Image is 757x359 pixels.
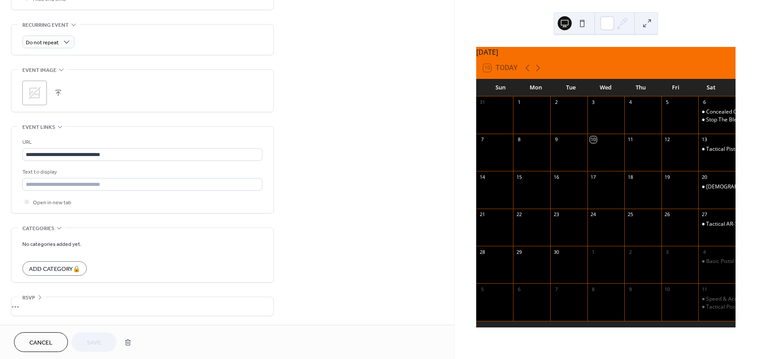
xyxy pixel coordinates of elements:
[664,174,671,180] div: 19
[658,79,693,96] div: Fri
[479,211,485,218] div: 21
[706,220,752,228] div: Tactical AR-1 Class
[22,167,261,177] div: Text to display
[664,136,671,143] div: 12
[698,303,736,311] div: Tactical Pistol 1 Class
[22,224,54,233] span: Categories
[22,66,57,75] span: Event image
[479,249,485,255] div: 28
[516,99,522,106] div: 1
[11,297,273,316] div: •••
[698,116,736,124] div: Stop The Bleed Class
[483,79,518,96] div: Sun
[590,99,597,106] div: 3
[627,99,633,106] div: 4
[627,249,633,255] div: 2
[518,79,553,96] div: Mon
[701,174,707,180] div: 20
[516,211,522,218] div: 22
[701,286,707,292] div: 11
[664,286,671,292] div: 10
[516,174,522,180] div: 15
[476,47,736,57] div: [DATE]
[22,240,81,249] span: No categories added yet.
[14,332,68,352] button: Cancel
[590,249,597,255] div: 1
[664,211,671,218] div: 26
[22,293,35,302] span: RSVP
[553,286,559,292] div: 7
[553,136,559,143] div: 9
[553,211,559,218] div: 23
[627,136,633,143] div: 11
[701,136,707,143] div: 13
[479,286,485,292] div: 5
[590,136,597,143] div: 10
[701,99,707,106] div: 6
[553,79,588,96] div: Tue
[627,174,633,180] div: 18
[22,81,47,105] div: ;
[553,174,559,180] div: 16
[698,220,736,228] div: Tactical AR-1 Class
[698,183,736,191] div: Church Security Training Private Event
[590,286,597,292] div: 8
[664,99,671,106] div: 5
[22,21,69,30] span: Recurring event
[627,211,633,218] div: 25
[479,99,485,106] div: 31
[623,79,658,96] div: Thu
[627,286,633,292] div: 9
[590,174,597,180] div: 17
[693,79,729,96] div: Sat
[516,136,522,143] div: 8
[22,138,261,147] div: URL
[33,198,71,207] span: Open in new tab
[698,146,736,153] div: Tactical Pistol 2 this class has been cancelled please see the Tactical Pistol 3 class on November 8
[553,99,559,106] div: 2
[701,211,707,218] div: 27
[706,258,748,265] div: Basic Pistol Class
[698,108,736,116] div: Concealed Carry Class / Please check prerequisite
[664,249,671,255] div: 3
[698,295,736,303] div: Speed & Accuracy Class
[516,286,522,292] div: 6
[588,79,623,96] div: Wed
[590,211,597,218] div: 24
[26,38,59,48] span: Do not repeat
[22,123,55,132] span: Event links
[29,338,53,348] span: Cancel
[553,249,559,255] div: 30
[479,136,485,143] div: 7
[479,174,485,180] div: 14
[698,258,736,265] div: Basic Pistol Class
[516,249,522,255] div: 29
[701,249,707,255] div: 4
